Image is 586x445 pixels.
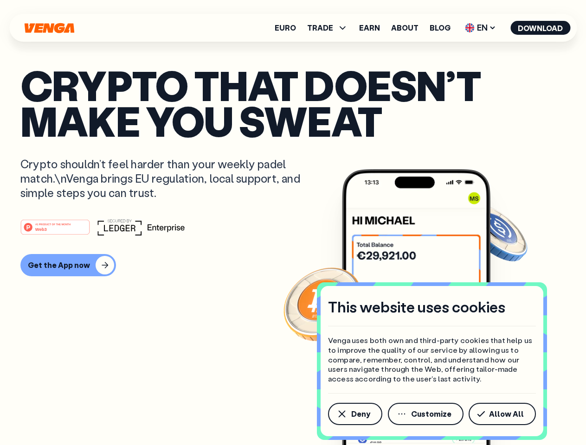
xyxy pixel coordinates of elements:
button: Customize [388,403,464,425]
img: USDC coin [463,199,529,266]
img: Bitcoin [282,262,365,345]
button: Deny [328,403,382,425]
a: #1 PRODUCT OF THE MONTHWeb3 [20,225,90,237]
h4: This website uses cookies [328,297,505,317]
span: Customize [411,410,451,418]
a: About [391,24,419,32]
p: Crypto that doesn’t make you sweat [20,67,566,138]
a: Blog [430,24,451,32]
span: Deny [351,410,370,418]
span: TRADE [307,24,333,32]
tspan: #1 PRODUCT OF THE MONTH [35,222,71,225]
span: Allow All [489,410,524,418]
p: Crypto shouldn’t feel harder than your weekly padel match.\nVenga brings EU regulation, local sup... [20,157,314,200]
p: Venga uses both own and third-party cookies that help us to improve the quality of our service by... [328,336,536,384]
button: Download [510,21,570,35]
img: flag-uk [465,23,474,32]
a: Earn [359,24,380,32]
button: Allow All [469,403,536,425]
div: Get the App now [28,261,90,270]
button: Get the App now [20,254,116,276]
span: TRADE [307,22,348,33]
svg: Home [23,23,75,33]
a: Euro [275,24,296,32]
a: Get the App now [20,254,566,276]
span: EN [462,20,499,35]
tspan: Web3 [35,226,47,231]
